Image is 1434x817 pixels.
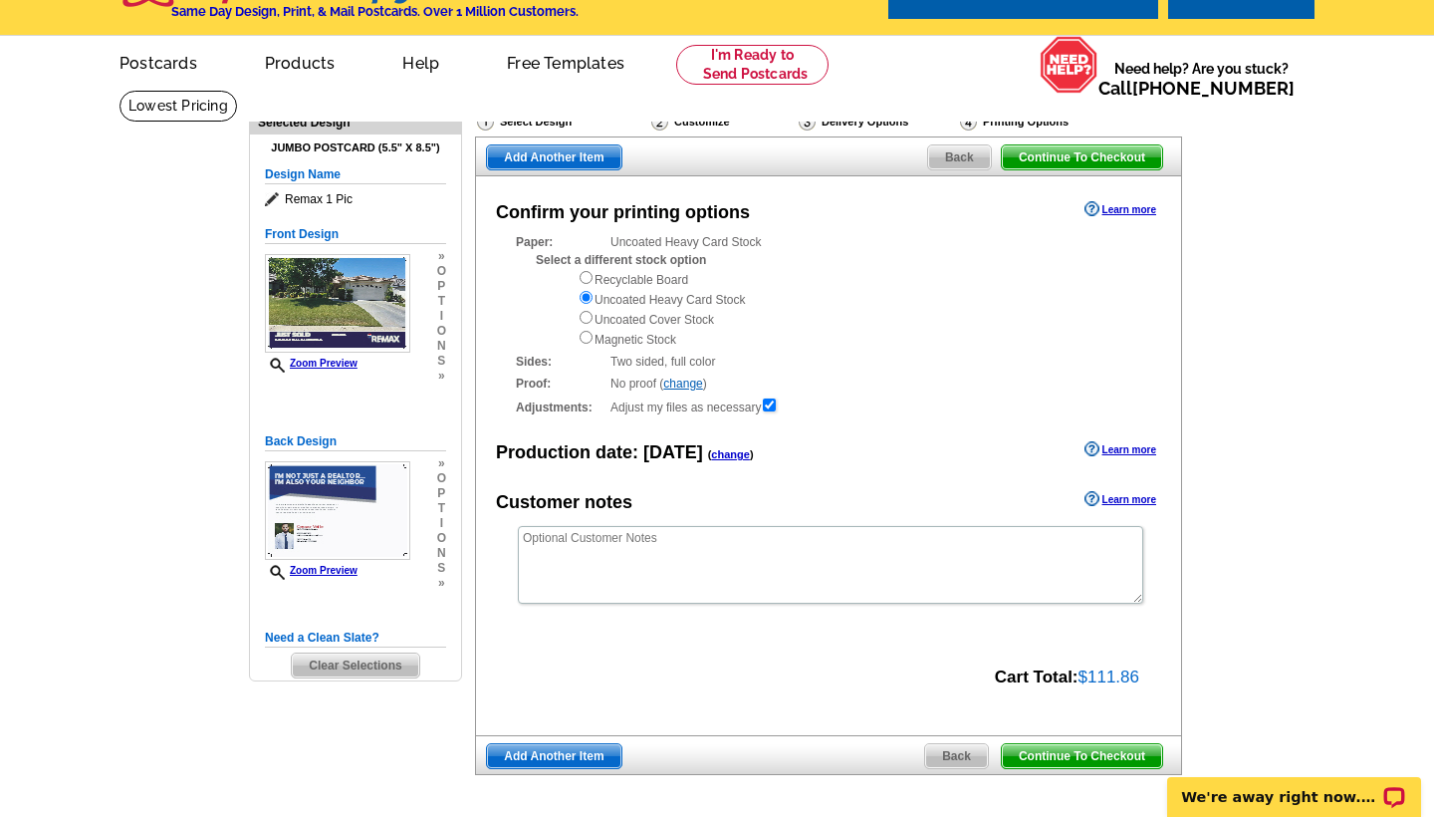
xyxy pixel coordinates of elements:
h5: Need a Clean Slate? [265,629,446,648]
span: Remax 1 Pic [265,189,446,209]
span: o [437,531,446,546]
span: t [437,501,446,516]
div: Recyclable Board Uncoated Heavy Card Stock Uncoated Cover Stock Magnetic Stock [578,269,1141,349]
a: Learn more [1084,201,1156,217]
strong: Select a different stock option [536,253,706,267]
a: Back [927,144,992,170]
span: Back [925,744,988,768]
a: Products [233,38,367,85]
span: s [437,354,446,369]
span: o [437,264,446,279]
span: o [437,324,446,339]
div: Uncoated Heavy Card Stock [516,233,1141,349]
h4: Same Day Design, Print, & Mail Postcards. Over 1 Million Customers. [171,4,579,19]
span: i [437,309,446,324]
a: Learn more [1084,441,1156,457]
h5: Design Name [265,165,446,184]
span: Continue To Checkout [1002,145,1162,169]
a: Zoom Preview [265,565,358,576]
div: Select Design [475,112,649,136]
span: Need help? Are you stuck? [1098,59,1305,99]
iframe: LiveChat chat widget [1154,754,1434,817]
h4: Jumbo Postcard (5.5" x 8.5") [265,141,446,154]
a: Help [370,38,471,85]
img: help [1040,36,1098,94]
div: Customer notes [496,489,632,516]
div: No proof ( ) [516,375,1141,393]
a: Learn more [1084,491,1156,507]
a: Zoom Preview [265,358,358,369]
span: » [437,576,446,591]
img: Select Design [477,113,494,131]
span: ( ) [708,448,754,460]
div: Confirm your printing options [496,199,750,226]
span: s [437,561,446,576]
h5: Front Design [265,225,446,244]
strong: Cart Total: [995,668,1078,686]
a: Free Templates [475,38,656,85]
span: p [437,486,446,501]
span: i [437,516,446,531]
span: [DATE] [643,442,703,462]
strong: Adjustments: [516,399,604,416]
div: Adjust my files as necessary [516,397,1141,416]
span: Continue To Checkout [1002,744,1162,768]
img: Customize [651,113,668,131]
span: Clear Selections [292,654,418,678]
span: n [437,546,446,561]
img: Delivery Options [799,113,816,131]
div: Customize [649,112,797,136]
span: $111.86 [1078,668,1139,686]
div: Printing Options [958,112,1132,136]
a: change [663,377,702,391]
span: n [437,339,446,354]
span: » [437,456,446,471]
span: » [437,249,446,264]
span: Back [928,145,991,169]
span: » [437,369,446,384]
img: Printing Options & Summary [960,113,977,131]
a: Back [924,743,989,769]
a: Add Another Item [486,743,621,769]
span: Add Another Item [487,744,620,768]
span: o [437,471,446,486]
h5: Back Design [265,432,446,451]
a: [PHONE_NUMBER] [1132,78,1295,99]
strong: Sides: [516,353,604,371]
a: Add Another Item [486,144,621,170]
strong: Proof: [516,375,604,393]
div: Selected Design [250,113,461,132]
a: change [711,448,750,460]
span: t [437,294,446,309]
span: Add Another Item [487,145,620,169]
span: Call [1098,78,1295,99]
strong: Paper: [516,233,604,251]
img: small-thumb.jpg [265,254,410,353]
div: Two sided, full color [516,353,1141,371]
a: Postcards [88,38,229,85]
div: Production date: [496,439,754,466]
img: small-thumb.jpg [265,461,410,560]
div: Delivery Options [797,112,958,136]
span: p [437,279,446,294]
